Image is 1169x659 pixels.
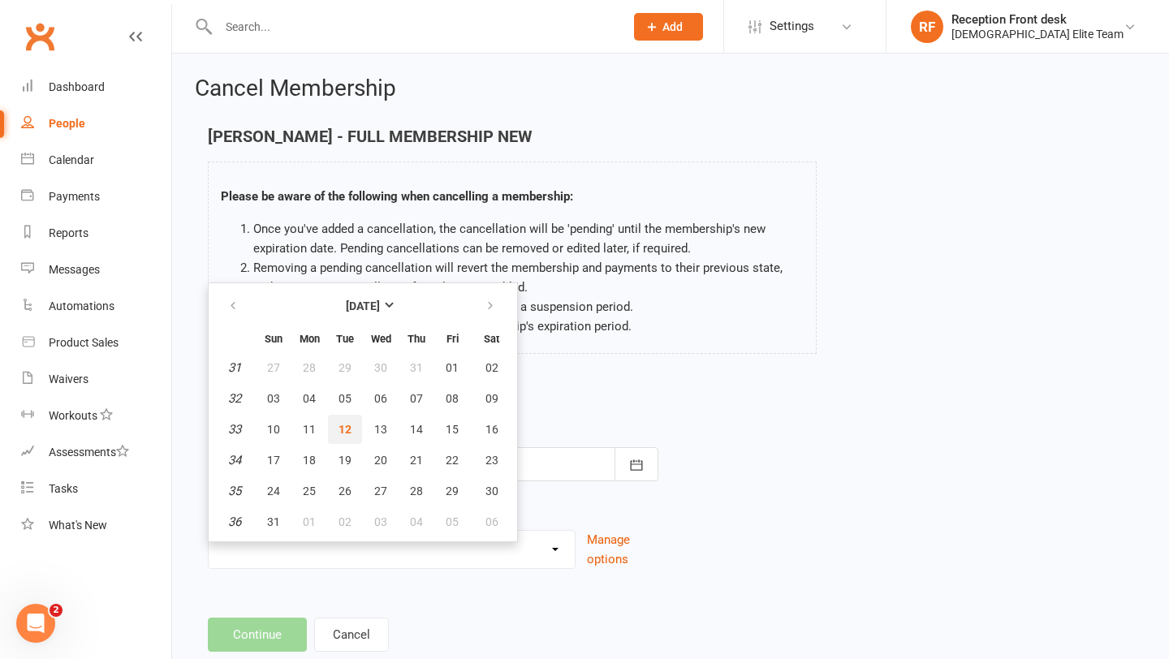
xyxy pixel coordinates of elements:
[374,361,387,374] span: 30
[49,190,100,203] div: Payments
[267,392,280,405] span: 03
[364,353,398,382] button: 30
[303,454,316,467] span: 18
[214,15,613,38] input: Search...
[364,507,398,536] button: 03
[253,258,804,297] li: Removing a pending cancellation will revert the membership and payments to their previous state, ...
[328,384,362,413] button: 05
[257,415,291,444] button: 10
[435,353,469,382] button: 01
[303,392,316,405] span: 04
[587,530,658,569] button: Manage options
[471,446,512,475] button: 23
[399,446,434,475] button: 21
[435,415,469,444] button: 15
[257,476,291,506] button: 24
[374,485,387,497] span: 27
[253,297,804,317] li: You cannot add a cancellation date that is within a suspension period.
[485,361,498,374] span: 02
[267,454,280,467] span: 17
[446,423,459,436] span: 15
[346,299,380,312] strong: [DATE]
[257,353,291,382] button: 27
[951,12,1124,27] div: Reception Front desk
[303,423,316,436] span: 11
[435,384,469,413] button: 08
[49,117,85,130] div: People
[634,13,703,41] button: Add
[221,189,573,204] strong: Please be aware of the following when cancelling a membership:
[21,142,171,179] a: Calendar
[446,515,459,528] span: 05
[328,446,362,475] button: 19
[484,333,499,345] small: Saturday
[195,76,1146,101] h2: Cancel Membership
[21,179,171,215] a: Payments
[951,27,1124,41] div: [DEMOGRAPHIC_DATA] Elite Team
[49,80,105,93] div: Dashboard
[49,373,88,385] div: Waivers
[267,515,280,528] span: 31
[328,353,362,382] button: 29
[292,476,326,506] button: 25
[21,288,171,325] a: Automations
[399,476,434,506] button: 28
[228,515,241,529] em: 36
[328,476,362,506] button: 26
[364,415,398,444] button: 13
[364,476,398,506] button: 27
[267,485,280,497] span: 24
[435,476,469,506] button: 29
[374,454,387,467] span: 20
[339,392,352,405] span: 05
[228,391,241,406] em: 32
[21,471,171,507] a: Tasks
[253,219,804,258] li: Once you've added a cancellation, the cancellation will be 'pending' until the membership's new e...
[364,446,398,475] button: 20
[300,333,320,345] small: Monday
[408,333,425,345] small: Thursday
[364,384,398,413] button: 06
[21,252,171,288] a: Messages
[399,415,434,444] button: 14
[328,507,362,536] button: 02
[471,507,512,536] button: 06
[374,392,387,405] span: 06
[471,353,512,382] button: 02
[49,519,107,532] div: What's New
[662,20,683,33] span: Add
[292,415,326,444] button: 11
[446,392,459,405] span: 08
[49,299,114,312] div: Automations
[228,422,241,437] em: 33
[292,446,326,475] button: 18
[265,333,283,345] small: Sunday
[292,353,326,382] button: 28
[49,226,88,239] div: Reports
[21,507,171,544] a: What's New
[303,515,316,528] span: 01
[328,415,362,444] button: 12
[374,515,387,528] span: 03
[21,434,171,471] a: Assessments
[267,361,280,374] span: 27
[446,333,459,345] small: Friday
[410,515,423,528] span: 04
[257,384,291,413] button: 03
[292,507,326,536] button: 01
[410,454,423,467] span: 21
[485,423,498,436] span: 16
[208,127,817,145] h4: [PERSON_NAME] - FULL MEMBERSHIP NEW
[471,415,512,444] button: 16
[303,485,316,497] span: 25
[49,446,129,459] div: Assessments
[16,604,55,643] iframe: Intercom live chat
[339,361,352,374] span: 29
[911,11,943,43] div: RF
[257,507,291,536] button: 31
[49,482,78,495] div: Tasks
[336,333,354,345] small: Tuesday
[50,604,63,617] span: 2
[257,446,291,475] button: 17
[49,336,119,349] div: Product Sales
